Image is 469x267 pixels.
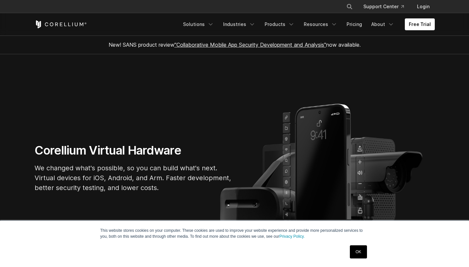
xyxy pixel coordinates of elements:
a: Products [261,18,299,30]
a: Corellium Home [35,20,87,28]
h1: Corellium Virtual Hardware [35,143,232,158]
div: Navigation Menu [179,18,435,30]
button: Search [344,1,355,12]
a: OK [350,245,367,258]
a: Resources [300,18,341,30]
a: "Collaborative Mobile App Security Development and Analysis" [174,41,326,48]
a: Solutions [179,18,218,30]
a: Industries [219,18,259,30]
a: Login [412,1,435,12]
span: New! SANS product review now available. [109,41,361,48]
p: This website stores cookies on your computer. These cookies are used to improve your website expe... [100,228,369,239]
a: Support Center [358,1,409,12]
a: About [367,18,398,30]
div: Navigation Menu [338,1,435,12]
a: Privacy Policy. [279,234,305,239]
a: Pricing [343,18,366,30]
a: Free Trial [405,18,435,30]
p: We changed what's possible, so you can build what's next. Virtual devices for iOS, Android, and A... [35,163,232,193]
